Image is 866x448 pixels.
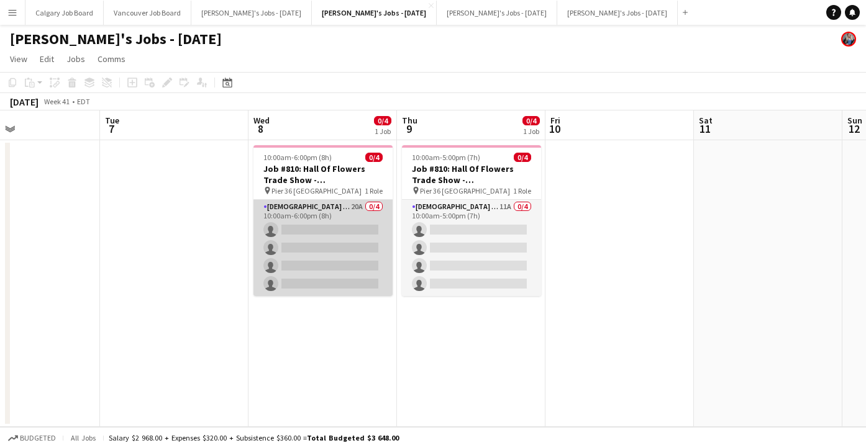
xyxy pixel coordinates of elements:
[402,115,417,126] span: Thu
[549,122,560,136] span: 10
[263,153,332,162] span: 10:00am-6:00pm (8h)
[10,96,39,108] div: [DATE]
[109,433,399,442] div: Salary $2 968.00 + Expenses $320.00 + Subsistence $360.00 =
[40,53,54,65] span: Edit
[253,145,393,296] app-job-card: 10:00am-6:00pm (8h)0/4Job #810: Hall Of Flowers Trade Show - [GEOGRAPHIC_DATA] Pier 36 [GEOGRAPHI...
[841,32,856,47] app-user-avatar: Kirsten Visima Pearson
[10,30,222,48] h1: [PERSON_NAME]'s Jobs - [DATE]
[365,186,383,195] span: 1 Role
[271,186,362,195] span: Pier 36 [GEOGRAPHIC_DATA]
[514,153,531,162] span: 0/4
[10,53,27,65] span: View
[25,1,104,25] button: Calgary Job Board
[513,186,531,195] span: 1 Role
[845,122,862,136] span: 12
[104,1,191,25] button: Vancouver Job Board
[41,97,72,106] span: Week 41
[437,1,557,25] button: [PERSON_NAME]'s Jobs - [DATE]
[105,115,119,126] span: Tue
[697,122,713,136] span: 11
[253,163,393,186] h3: Job #810: Hall Of Flowers Trade Show - [GEOGRAPHIC_DATA]
[103,122,119,136] span: 7
[98,53,125,65] span: Comms
[557,1,678,25] button: [PERSON_NAME]'s Jobs - [DATE]
[523,127,539,136] div: 1 Job
[699,115,713,126] span: Sat
[420,186,510,195] span: Pier 36 [GEOGRAPHIC_DATA]
[5,51,32,67] a: View
[847,115,862,126] span: Sun
[191,1,312,25] button: [PERSON_NAME]'s Jobs - [DATE]
[412,153,480,162] span: 10:00am-5:00pm (7h)
[77,97,90,106] div: EDT
[402,200,541,296] app-card-role: [DEMOGRAPHIC_DATA] Brand Ambassadors11A0/410:00am-5:00pm (7h)
[35,51,59,67] a: Edit
[66,53,85,65] span: Jobs
[68,433,98,442] span: All jobs
[400,122,417,136] span: 9
[307,433,399,442] span: Total Budgeted $3 648.00
[375,127,391,136] div: 1 Job
[62,51,90,67] a: Jobs
[522,116,540,125] span: 0/4
[252,122,270,136] span: 8
[365,153,383,162] span: 0/4
[253,115,270,126] span: Wed
[6,431,58,445] button: Budgeted
[374,116,391,125] span: 0/4
[402,163,541,186] h3: Job #810: Hall Of Flowers Trade Show - [GEOGRAPHIC_DATA]
[253,200,393,296] app-card-role: [DEMOGRAPHIC_DATA] Brand Ambassadors20A0/410:00am-6:00pm (8h)
[312,1,437,25] button: [PERSON_NAME]'s Jobs - [DATE]
[93,51,130,67] a: Comms
[20,434,56,442] span: Budgeted
[402,145,541,296] app-job-card: 10:00am-5:00pm (7h)0/4Job #810: Hall Of Flowers Trade Show - [GEOGRAPHIC_DATA] Pier 36 [GEOGRAPHI...
[550,115,560,126] span: Fri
